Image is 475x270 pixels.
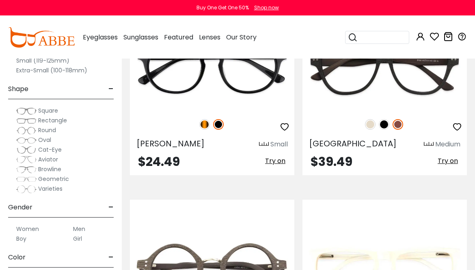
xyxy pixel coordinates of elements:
[365,119,376,130] img: Cream
[16,136,37,144] img: Oval.png
[123,33,158,42] span: Sunglasses
[38,107,58,115] span: Square
[199,119,210,130] img: Tortoise
[16,224,39,234] label: Women
[16,126,37,135] img: Round.png
[213,119,224,130] img: Black
[73,234,82,244] label: Girl
[270,139,288,149] div: Small
[16,146,37,154] img: Cat-Eye.png
[226,33,257,42] span: Our Story
[16,117,37,125] img: Rectangle.png
[8,248,26,267] span: Color
[38,155,58,163] span: Aviator
[196,4,249,11] div: Buy One Get One 50%
[130,28,294,111] img: Black Holly Grove - Acetate ,Universal Bridge Fit
[164,33,193,42] span: Featured
[16,185,37,194] img: Varieties.png
[309,138,397,149] span: [GEOGRAPHIC_DATA]
[138,153,180,170] span: $24.49
[38,136,51,144] span: Oval
[38,175,69,183] span: Geometric
[38,116,67,124] span: Rectangle
[38,165,61,173] span: Browline
[263,156,288,166] button: Try on
[265,156,285,165] span: Try on
[108,248,114,267] span: -
[108,79,114,99] span: -
[83,33,118,42] span: Eyeglasses
[250,4,279,11] a: Shop now
[16,234,26,244] label: Boy
[302,28,467,111] img: Brown Ocean Gate - Combination ,Universal Bridge Fit
[16,165,37,174] img: Browline.png
[311,153,352,170] span: $39.49
[259,142,269,148] img: size ruler
[8,79,28,99] span: Shape
[16,56,69,65] label: Small (119-125mm)
[16,175,37,183] img: Geometric.png
[8,198,32,217] span: Gender
[8,27,75,48] img: abbeglasses.com
[438,156,458,165] span: Try on
[136,138,205,149] span: [PERSON_NAME]
[16,65,87,75] label: Extra-Small (100-118mm)
[38,146,62,154] span: Cat-Eye
[424,142,434,148] img: size ruler
[16,107,37,115] img: Square.png
[38,126,56,134] span: Round
[254,4,279,11] div: Shop now
[379,119,389,130] img: Black
[108,198,114,217] span: -
[435,156,460,166] button: Try on
[16,156,37,164] img: Aviator.png
[393,119,403,130] img: Brown
[199,33,220,42] span: Lenses
[38,185,63,193] span: Varieties
[73,224,85,234] label: Men
[435,139,460,149] div: Medium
